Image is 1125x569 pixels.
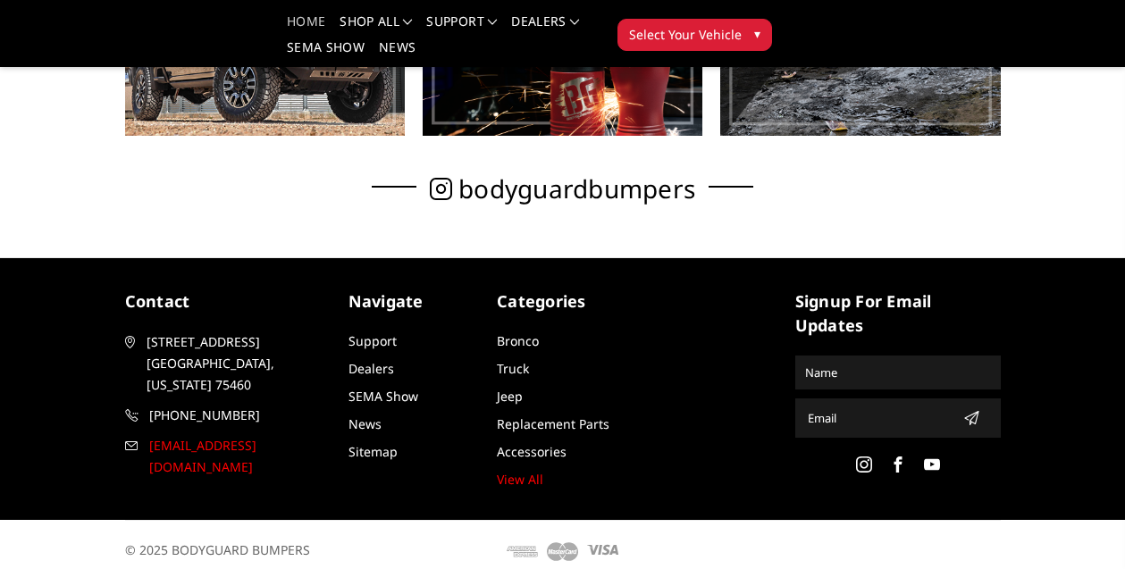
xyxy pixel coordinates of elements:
a: SEMA Show [348,388,418,405]
a: Jeep [497,388,523,405]
a: News [379,41,416,67]
a: View All [497,471,543,488]
a: [EMAIL_ADDRESS][DOMAIN_NAME] [125,435,331,478]
h5: contact [125,289,331,314]
a: Replacement Parts [497,415,609,432]
span: Select Your Vehicle [629,25,742,44]
input: Email [801,404,956,432]
input: Name [798,358,998,387]
h5: signup for email updates [795,289,1001,338]
span: [PHONE_NUMBER] [149,405,330,426]
h5: Categories [497,289,628,314]
a: Sitemap [348,443,398,460]
a: SEMA Show [287,41,365,67]
a: Dealers [511,15,579,41]
iframe: Chat Widget [1036,483,1125,569]
a: Truck [497,360,529,377]
span: bodyguardbumpers [458,180,695,198]
button: Select Your Vehicle [617,19,772,51]
h5: Navigate [348,289,480,314]
a: Bronco [497,332,539,349]
span: [EMAIL_ADDRESS][DOMAIN_NAME] [149,435,330,478]
a: Dealers [348,360,394,377]
a: [PHONE_NUMBER] [125,405,331,426]
a: Support [348,332,397,349]
span: © 2025 BODYGUARD BUMPERS [125,541,310,558]
a: News [348,415,382,432]
a: shop all [340,15,412,41]
a: Accessories [497,443,567,460]
a: Support [426,15,497,41]
span: [STREET_ADDRESS] [GEOGRAPHIC_DATA], [US_STATE] 75460 [147,331,327,396]
a: Home [287,15,325,41]
span: ▾ [754,24,760,43]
